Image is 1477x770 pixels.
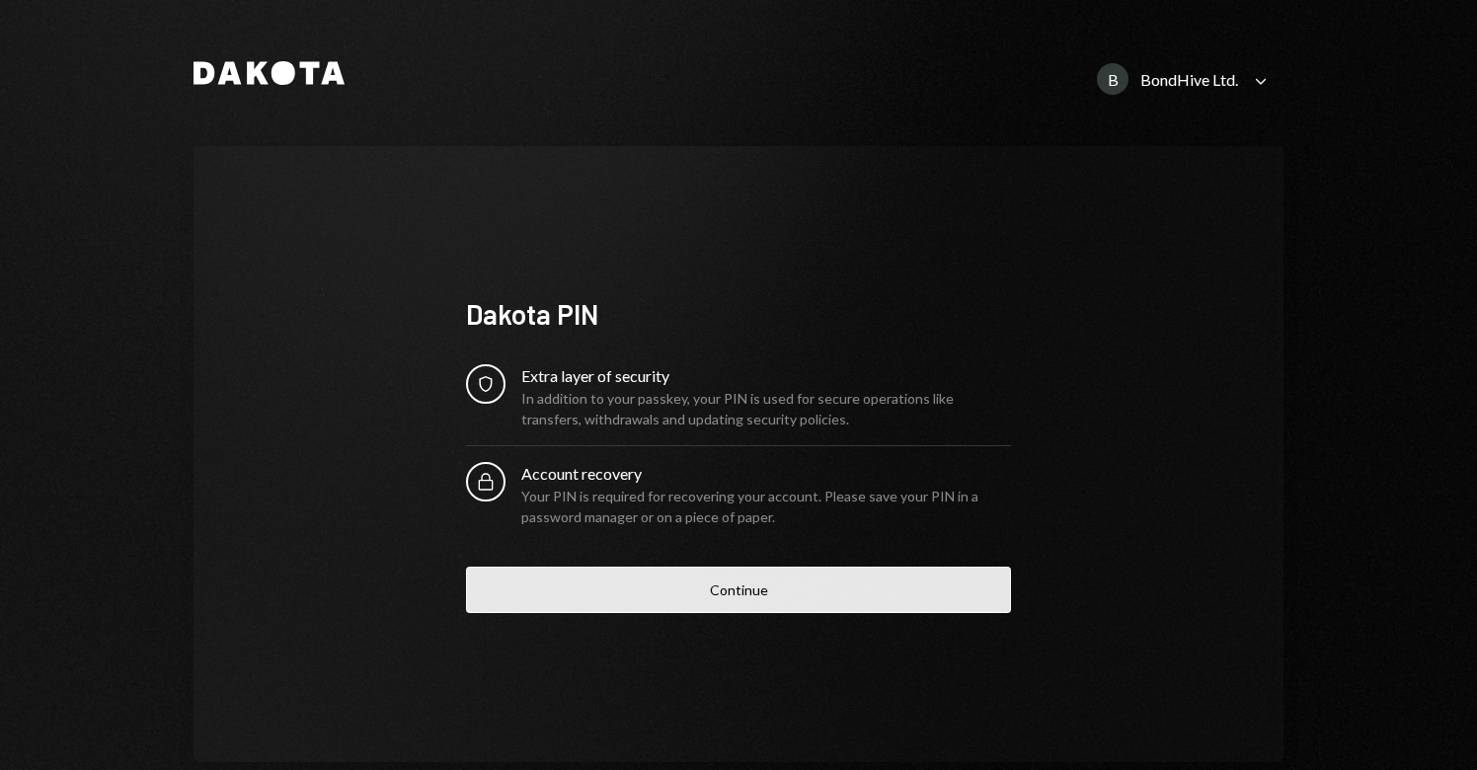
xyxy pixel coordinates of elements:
[1097,63,1128,95] div: B
[1140,70,1238,89] div: BondHive Ltd.
[521,462,1011,486] div: Account recovery
[521,486,1011,527] div: Your PIN is required for recovering your account. Please save your PIN in a password manager or o...
[466,567,1011,613] button: Continue
[466,295,1011,334] div: Dakota PIN
[521,364,1011,388] div: Extra layer of security
[521,388,1011,429] div: In addition to your passkey, your PIN is used for secure operations like transfers, withdrawals a...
